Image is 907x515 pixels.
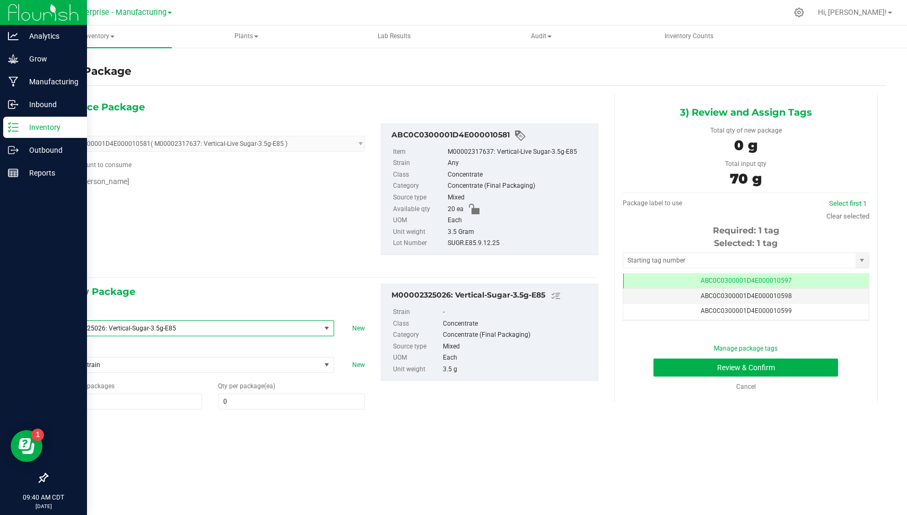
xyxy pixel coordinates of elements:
a: New [352,325,365,332]
a: Lab Results [321,25,467,48]
span: Selected: 1 tag [714,238,778,248]
span: Total qty of new package [710,127,782,134]
a: Inventory Counts [616,25,762,48]
a: Plants [173,25,319,48]
p: Manufacturing [19,75,82,88]
span: Vertical Enterprise - Manufacturing [45,8,167,17]
p: Outbound [19,144,82,156]
p: Analytics [19,30,82,42]
p: Inventory [19,121,82,134]
div: Concentrate (Final Packaging) [443,329,592,341]
span: 3) Review and Assign Tags [680,104,812,120]
a: Inventory [25,25,172,48]
div: Each [443,352,592,364]
span: select [320,321,334,336]
label: Item [393,146,446,158]
a: Select first 1 [829,199,867,207]
label: Strain [393,158,446,169]
label: Available qty [393,204,446,215]
span: Hi, [PERSON_NAME]! [818,8,887,16]
label: UOM [393,352,441,364]
span: ABC0C0300001D4E000010597 [701,277,792,284]
div: Mixed [448,192,592,204]
span: Audit [469,26,614,47]
inline-svg: Manufacturing [8,76,19,87]
span: [PERSON_NAME] [81,177,129,186]
a: Audit [468,25,615,48]
label: Class [393,169,446,181]
div: Concentrate [443,318,592,330]
div: M00002317637: Vertical-Live Sugar-3.5g-E85 [448,146,592,158]
div: SUGR.E85.9.12.25 [448,238,592,249]
span: Inventory Counts [650,32,728,41]
inline-svg: Inbound [8,99,19,110]
p: Inbound [19,98,82,111]
a: Cancel [736,383,756,390]
span: Select Strain [55,357,320,372]
label: Unit weight [393,364,441,376]
inline-svg: Grow [8,54,19,64]
span: count [80,161,96,169]
div: Concentrate (Final Packaging) [448,180,592,192]
span: Package label to use [623,199,682,207]
label: Category [393,180,446,192]
button: Review & Confirm [653,359,838,377]
span: (ea) [264,382,275,390]
div: M00002325026: Vertical-Sugar-3.5g-E85 [391,290,592,302]
div: Mixed [443,341,592,353]
label: Source type [393,192,446,204]
span: 0 g [734,137,757,154]
p: Reports [19,167,82,179]
label: Class [393,318,441,330]
span: Required: 1 tag [713,225,779,235]
span: 20 ea [448,204,464,215]
div: 3.5 Gram [448,226,592,238]
iframe: Resource center unread badge [31,429,44,441]
span: ABC0C0300001D4E000010598 [701,292,792,300]
p: Grow [19,53,82,65]
div: Any [448,158,592,169]
span: 70 g [730,170,762,187]
span: Lab Results [363,32,425,41]
label: Lot Number [393,238,446,249]
input: 1 [55,394,202,409]
label: Source type [393,341,441,353]
a: Clear selected [826,212,869,220]
span: 2) New Package [55,284,135,300]
iframe: Resource center [11,430,42,462]
div: ABC0C0300001D4E000010581 [391,129,592,142]
span: Total input qty [725,160,766,168]
span: select [320,357,334,372]
inline-svg: Reports [8,168,19,178]
div: - [443,307,592,318]
input: Starting tag number [623,253,856,268]
inline-svg: Analytics [8,31,19,41]
span: M00002325026: Vertical-Sugar-3.5g-E85 [59,325,306,332]
div: 3.5 g [443,364,592,376]
div: Each [448,215,592,226]
span: Qty per package [218,382,275,390]
a: New [352,361,365,369]
div: Concentrate [448,169,592,181]
label: UOM [393,215,446,226]
inline-svg: Outbound [8,145,19,155]
label: Strain [393,307,441,318]
input: 0 [219,394,365,409]
h4: Retag Package [47,64,132,79]
span: 1) Source Package [55,99,145,115]
inline-svg: Inventory [8,122,19,133]
span: ABC0C0300001D4E000010599 [701,307,792,315]
span: Plants [173,26,319,47]
p: 09:40 AM CDT [5,493,82,502]
span: select [856,253,869,268]
a: Manage package tags [714,345,778,352]
p: [DATE] [5,502,82,510]
span: Package to consume [55,161,132,169]
div: Manage settings [792,7,806,18]
label: Unit weight [393,226,446,238]
label: Category [393,329,441,341]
